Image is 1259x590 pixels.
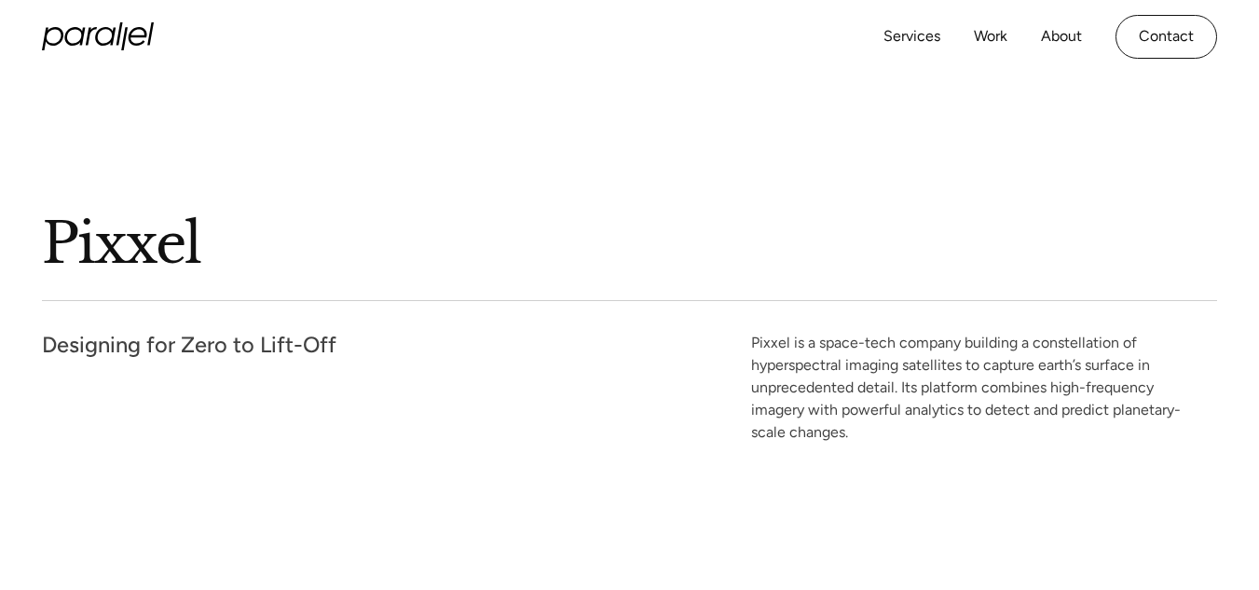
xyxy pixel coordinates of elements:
[751,337,1217,444] p: Pixxel is a space-tech company building a constellation of hyperspectral imaging satellites to ca...
[42,22,154,50] a: home
[1115,15,1217,59] a: Contact
[1041,23,1082,50] a: About
[42,217,1216,280] h2: Pixxel
[42,337,618,362] p: Designing for Zero to Lift-Off
[974,23,1007,50] a: Work
[883,23,940,50] a: Services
